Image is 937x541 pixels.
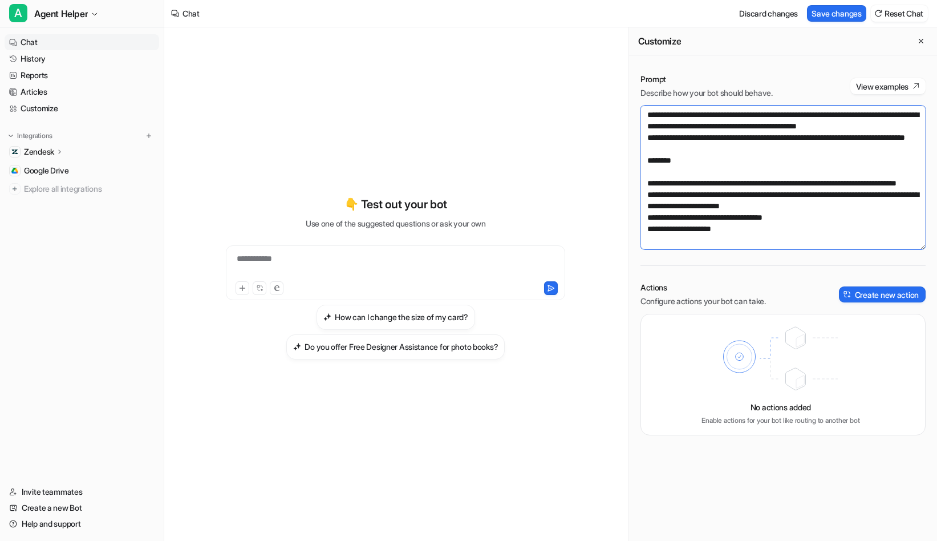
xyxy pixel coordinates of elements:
a: History [5,51,159,67]
img: Google Drive [11,167,18,174]
span: Google Drive [24,165,69,176]
img: create-action-icon.svg [843,290,851,298]
div: Chat [182,7,200,19]
p: Configure actions your bot can take. [640,296,766,307]
span: A [9,4,27,22]
a: Google DriveGoogle Drive [5,163,159,179]
a: Chat [5,34,159,50]
h3: How can I change the size of my card? [335,311,468,323]
button: Close flyout [914,34,928,48]
button: View examples [850,78,926,94]
button: Integrations [5,130,56,142]
img: reset [874,9,882,18]
img: Do you offer Free Designer Assistance for photo books? [293,342,301,351]
button: Reset Chat [871,5,928,22]
a: Articles [5,84,159,100]
p: Actions [640,282,766,293]
p: Use one of the suggested questions or ask your own [306,217,486,229]
button: Do you offer Free Designer Assistance for photo books?Do you offer Free Designer Assistance for p... [286,334,505,360]
p: No actions added [751,401,812,413]
img: explore all integrations [9,183,21,195]
img: How can I change the size of my card? [323,313,331,321]
a: Invite teammates [5,484,159,500]
span: Explore all integrations [24,180,155,198]
a: Create a new Bot [5,500,159,516]
a: Explore all integrations [5,181,159,197]
p: Describe how your bot should behave. [640,87,773,99]
p: Integrations [17,131,52,140]
button: Save changes [807,5,866,22]
p: Enable actions for your bot like routing to another bot [701,415,859,426]
p: 👇 Test out your bot [344,196,447,213]
span: Agent Helper [34,6,88,22]
a: Reports [5,67,159,83]
img: expand menu [7,132,15,140]
a: Customize [5,100,159,116]
button: Create new action [839,286,926,302]
h3: Do you offer Free Designer Assistance for photo books? [305,341,498,353]
p: Prompt [640,74,773,85]
p: Zendesk [24,146,54,158]
button: Discard changes [735,5,802,22]
h2: Customize [638,35,681,47]
img: menu_add.svg [145,132,153,140]
a: Help and support [5,516,159,532]
img: Zendesk [11,148,18,155]
button: How can I change the size of my card?How can I change the size of my card? [317,305,475,330]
